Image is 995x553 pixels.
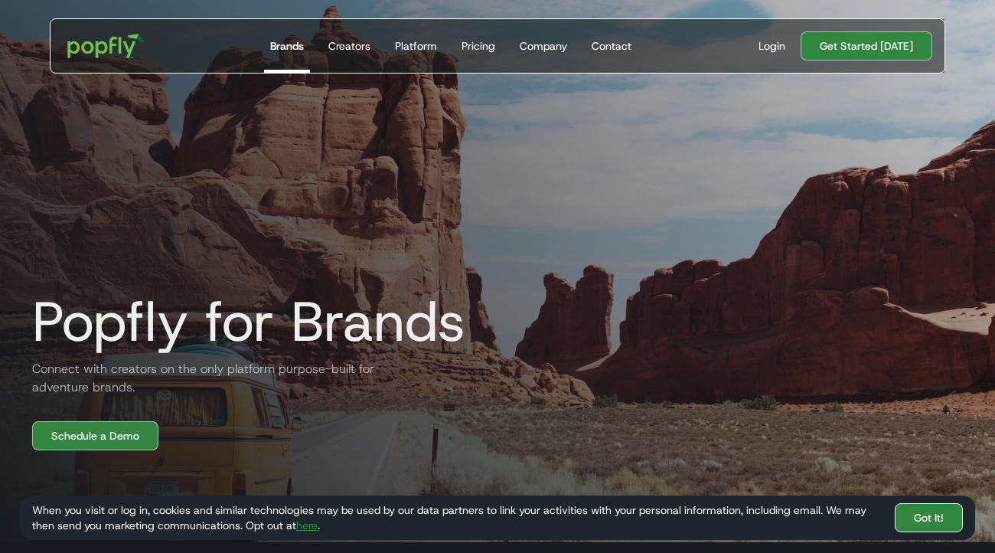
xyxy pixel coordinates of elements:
[758,38,785,54] div: Login
[20,360,387,397] h2: Connect with creators on the only platform purpose-built for adventure brands.
[389,19,443,73] a: Platform
[752,38,791,54] a: Login
[264,19,310,73] a: Brands
[20,291,465,352] h1: Popfly for Brands
[395,38,437,54] div: Platform
[57,23,155,69] a: home
[895,503,963,532] a: Got It!
[592,38,631,54] div: Contact
[270,38,304,54] div: Brands
[322,19,377,73] a: Creators
[801,31,932,61] a: Get Started [DATE]
[462,38,495,54] div: Pricing
[32,421,158,450] a: Schedule a Demo
[514,19,573,73] a: Company
[32,502,882,533] div: When you visit or log in, cookies and similar technologies may be used by our data partners to li...
[328,38,370,54] div: Creators
[520,38,567,54] div: Company
[296,519,318,532] a: here
[586,19,638,73] a: Contact
[455,19,501,73] a: Pricing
